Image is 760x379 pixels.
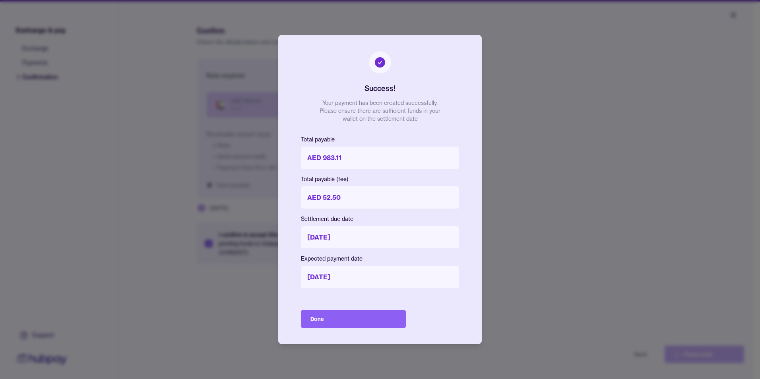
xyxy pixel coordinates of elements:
[364,83,396,94] h2: Success!
[301,310,406,328] button: Done
[301,255,459,263] p: Expected payment date
[301,266,459,288] p: [DATE]
[316,99,444,123] p: Your payment has been created successfully. Please ensure there are sufficient funds in your wall...
[301,147,459,169] p: AED 983.11
[301,135,459,143] p: Total payable
[301,226,459,248] p: [DATE]
[301,175,459,183] p: Total payable (fee)
[301,215,459,223] p: Settlement due date
[301,186,459,209] p: AED 52.50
